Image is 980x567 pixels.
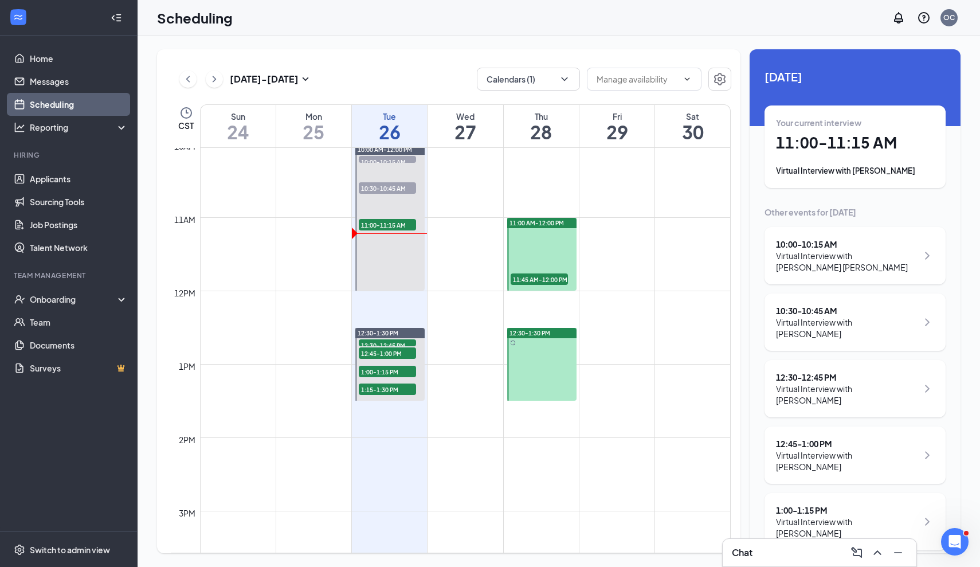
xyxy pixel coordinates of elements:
div: Sat [655,111,730,122]
a: August 26, 2025 [352,105,427,147]
span: 10:00 AM-12:00 PM [358,146,412,154]
svg: UserCheck [14,294,25,305]
span: 1:00-1:15 PM [359,366,416,377]
a: August 25, 2025 [276,105,351,147]
svg: ChevronRight [920,448,934,462]
h1: 25 [276,122,351,142]
div: Virtual Interview with [PERSON_NAME] [776,383,918,406]
input: Manage availability [597,73,678,85]
h1: 30 [655,122,730,142]
div: Reporting [30,122,128,133]
div: Mon [276,111,351,122]
a: Sourcing Tools [30,190,128,213]
div: 10:30 - 10:45 AM [776,305,918,316]
span: 1:15-1:30 PM [359,384,416,395]
span: 12:45-1:00 PM [359,347,416,359]
span: [DATE] [765,68,946,85]
svg: ChevronRight [920,249,934,263]
svg: Sync [510,340,516,346]
h1: Scheduling [157,8,233,28]
h3: Chat [732,546,752,559]
svg: ChevronLeft [182,72,194,86]
a: August 27, 2025 [428,105,503,147]
div: Virtual Interview with [PERSON_NAME] [776,165,934,177]
svg: ChevronRight [920,382,934,396]
h1: 28 [504,122,579,142]
svg: ChevronRight [209,72,220,86]
a: Team [30,311,128,334]
span: 10:30-10:45 AM [359,182,416,194]
div: Tue [352,111,427,122]
div: Virtual Interview with [PERSON_NAME] [776,516,918,539]
svg: Notifications [892,11,905,25]
a: August 24, 2025 [201,105,276,147]
button: Calendars (1)ChevronDown [477,68,580,91]
a: Messages [30,70,128,93]
div: 12:45 - 1:00 PM [776,438,918,449]
div: Thu [504,111,579,122]
span: 11:00-11:15 AM [359,219,416,230]
div: Fri [579,111,654,122]
div: 10:00 - 10:15 AM [776,238,918,250]
button: Settings [708,68,731,91]
svg: WorkstreamLogo [13,11,24,23]
svg: ChevronDown [683,75,692,84]
div: Team Management [14,271,126,280]
div: Hiring [14,150,126,160]
svg: SmallChevronDown [299,72,312,86]
h1: 29 [579,122,654,142]
div: 11am [172,213,198,226]
div: 12pm [172,287,198,299]
div: Virtual Interview with [PERSON_NAME] [PERSON_NAME] [776,250,918,273]
svg: Analysis [14,122,25,133]
a: SurveysCrown [30,357,128,380]
span: 12:30-12:45 PM [359,339,416,351]
div: Your current interview [776,117,934,128]
a: Documents [30,334,128,357]
span: 11:00 AM-12:00 PM [509,219,564,227]
h1: 27 [428,122,503,142]
span: 10:00-10:15 AM [359,156,416,167]
div: 3pm [177,507,198,519]
span: 12:30-1:30 PM [509,329,550,337]
div: 2pm [177,433,198,446]
div: Switch to admin view [30,544,110,556]
div: Other events for [DATE] [765,206,946,218]
button: ChevronUp [868,543,887,562]
svg: ChevronRight [920,315,934,329]
div: Virtual Interview with [PERSON_NAME] [776,449,918,472]
h1: 26 [352,122,427,142]
h3: [DATE] - [DATE] [230,73,299,85]
button: ComposeMessage [848,543,866,562]
svg: Clock [179,106,193,120]
div: 12:30 - 12:45 PM [776,372,918,383]
h1: 11:00 - 11:15 AM [776,133,934,152]
svg: QuestionInfo [917,11,931,25]
a: Job Postings [30,213,128,236]
svg: Settings [14,544,25,556]
a: August 28, 2025 [504,105,579,147]
svg: Collapse [111,12,122,24]
span: 12:30-1:30 PM [358,329,398,337]
div: 1pm [177,360,198,373]
a: August 30, 2025 [655,105,730,147]
div: Wed [428,111,503,122]
div: OC [943,13,955,22]
a: Talent Network [30,236,128,259]
a: Scheduling [30,93,128,116]
iframe: Intercom live chat [941,528,969,556]
svg: ChevronDown [559,73,570,85]
a: August 29, 2025 [579,105,654,147]
div: Sun [201,111,276,122]
button: ChevronLeft [179,71,197,88]
h1: 24 [201,122,276,142]
span: 11:45 AM-12:00 PM [511,273,568,285]
svg: ComposeMessage [850,546,864,560]
svg: Minimize [891,546,905,560]
svg: ChevronRight [920,515,934,529]
span: CST [178,120,194,131]
svg: ChevronUp [871,546,884,560]
div: Virtual Interview with [PERSON_NAME] [776,316,918,339]
button: Minimize [889,543,907,562]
